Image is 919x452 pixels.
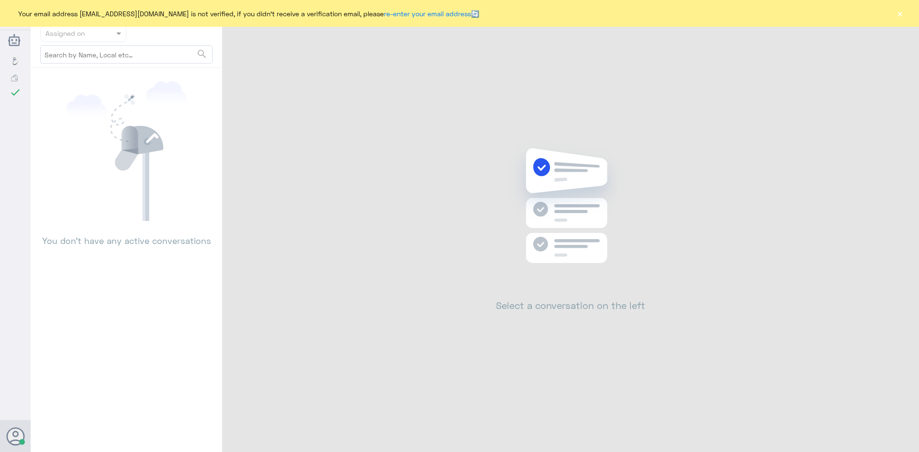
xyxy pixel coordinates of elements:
[196,48,208,60] span: search
[10,87,21,98] i: check
[40,221,213,247] p: You don’t have any active conversations
[895,9,905,18] button: ×
[496,299,645,311] h2: Select a conversation on the left
[384,10,471,18] a: re-enter your email address
[41,46,212,63] input: Search by Name, Local etc…
[196,46,208,62] button: search
[6,427,24,445] button: Avatar
[18,9,479,19] span: Your email address [EMAIL_ADDRESS][DOMAIN_NAME] is not verified, if you didn't receive a verifica...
